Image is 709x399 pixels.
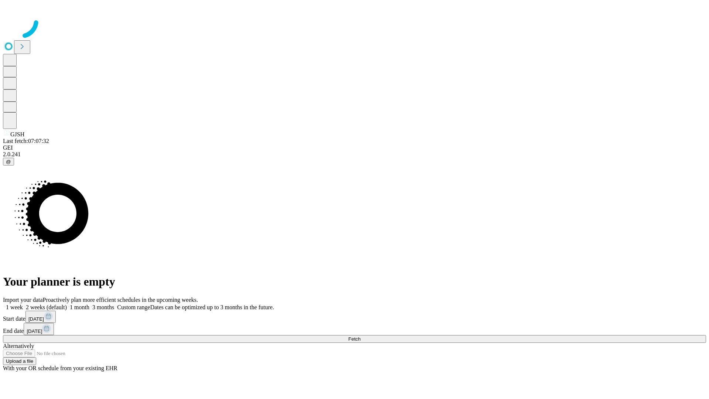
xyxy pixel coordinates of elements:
[43,297,198,303] span: Proactively plan more efficient schedules in the upcoming weeks.
[3,357,36,365] button: Upload a file
[92,304,114,310] span: 3 months
[3,343,34,349] span: Alternatively
[3,151,706,158] div: 2.0.241
[28,316,44,322] span: [DATE]
[70,304,89,310] span: 1 month
[25,311,56,323] button: [DATE]
[3,144,706,151] div: GEI
[3,323,706,335] div: End date
[3,335,706,343] button: Fetch
[3,297,43,303] span: Import your data
[3,138,49,144] span: Last fetch: 07:07:32
[6,304,23,310] span: 1 week
[10,131,24,137] span: GJSH
[26,304,67,310] span: 2 weeks (default)
[150,304,274,310] span: Dates can be optimized up to 3 months in the future.
[6,159,11,164] span: @
[3,311,706,323] div: Start date
[348,336,360,342] span: Fetch
[3,365,117,371] span: With your OR schedule from your existing EHR
[3,275,706,289] h1: Your planner is empty
[24,323,54,335] button: [DATE]
[3,158,14,166] button: @
[27,328,42,334] span: [DATE]
[117,304,150,310] span: Custom range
